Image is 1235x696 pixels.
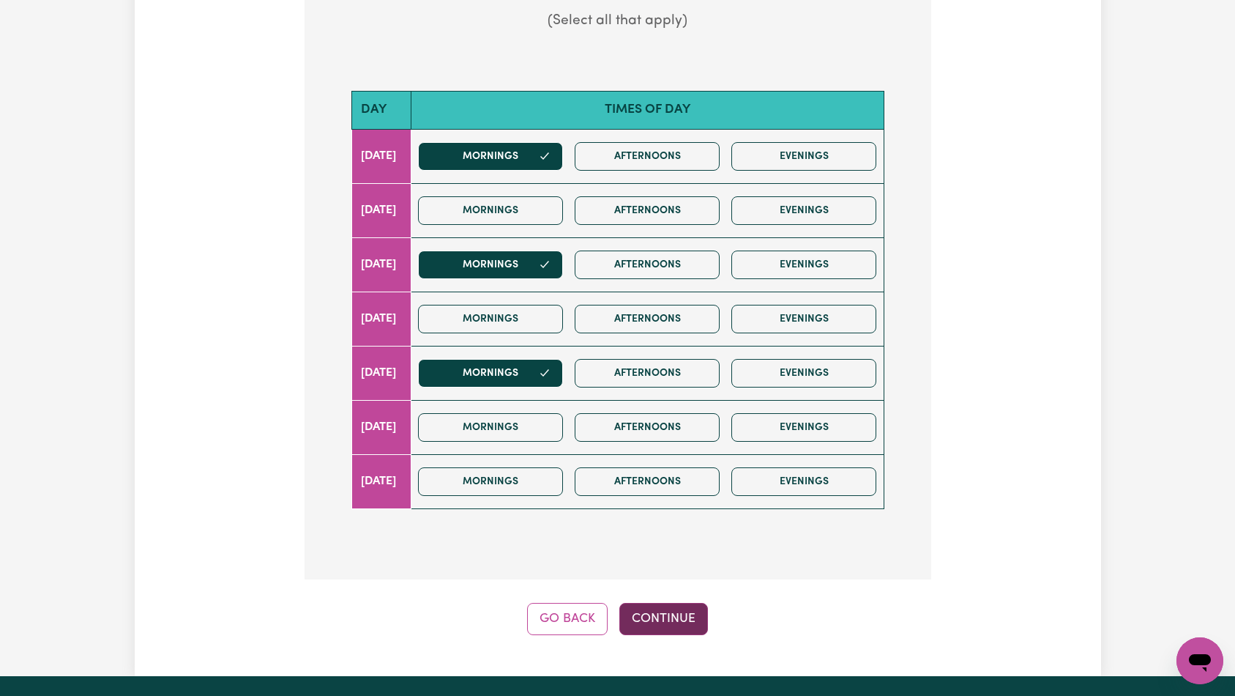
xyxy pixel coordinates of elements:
[575,359,720,388] button: Afternoons
[731,467,876,496] button: Evenings
[418,196,563,225] button: Mornings
[351,237,411,292] td: [DATE]
[351,292,411,346] td: [DATE]
[527,603,608,635] button: Go Back
[351,400,411,454] td: [DATE]
[411,92,884,129] th: Times of day
[328,11,908,32] p: (Select all that apply)
[731,413,876,442] button: Evenings
[418,467,563,496] button: Mornings
[575,305,720,333] button: Afternoons
[731,359,876,388] button: Evenings
[418,413,563,442] button: Mornings
[351,129,411,183] td: [DATE]
[731,251,876,279] button: Evenings
[351,346,411,400] td: [DATE]
[731,142,876,171] button: Evenings
[1176,637,1223,684] iframe: Button to launch messaging window
[575,251,720,279] button: Afternoons
[418,251,563,279] button: Mornings
[418,305,563,333] button: Mornings
[575,467,720,496] button: Afternoons
[418,359,563,388] button: Mornings
[575,142,720,171] button: Afternoons
[351,183,411,237] td: [DATE]
[731,196,876,225] button: Evenings
[731,305,876,333] button: Evenings
[575,196,720,225] button: Afternoons
[418,142,563,171] button: Mornings
[575,413,720,442] button: Afternoons
[351,454,411,508] td: [DATE]
[619,603,708,635] button: Continue
[351,92,411,129] th: Day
